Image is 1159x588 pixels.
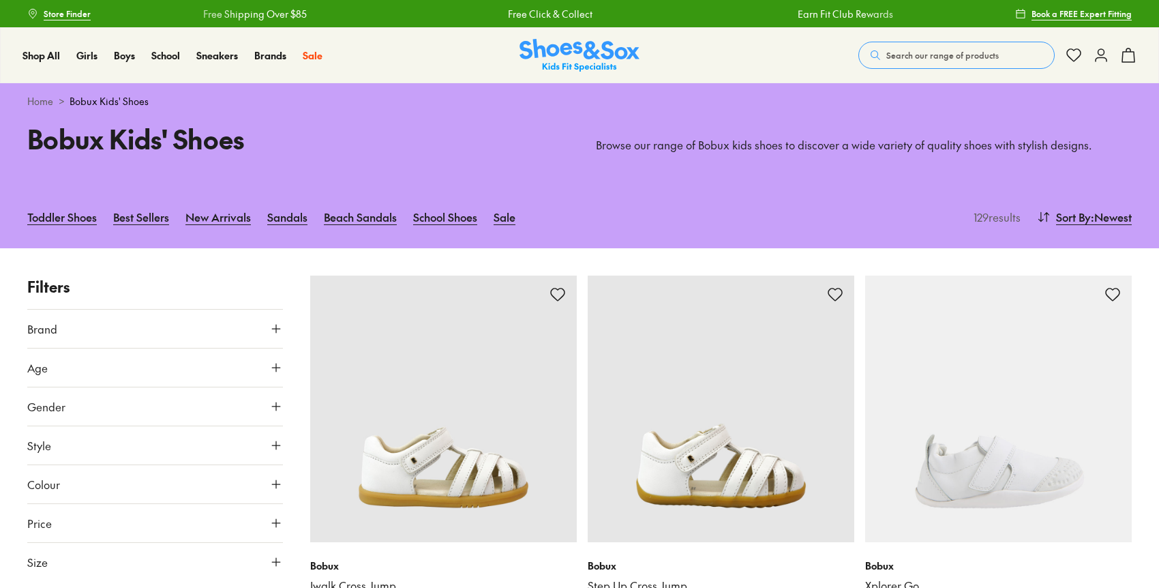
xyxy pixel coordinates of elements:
a: School Shoes [413,202,477,232]
a: Girls [76,48,97,63]
a: Book a FREE Expert Fitting [1015,1,1132,26]
a: Best Sellers [113,202,169,232]
span: Size [27,554,48,570]
a: New Arrivals [185,202,251,232]
p: Bobux [310,559,577,573]
a: Boys [114,48,135,63]
a: Sneakers [196,48,238,63]
button: Search our range of products [858,42,1055,69]
h1: Bobux Kids' Shoes [27,119,563,158]
span: School [151,48,180,62]
p: Bobux [865,559,1132,573]
a: Toddler Shoes [27,202,97,232]
button: Sort By:Newest [1037,202,1132,232]
p: Bobux [588,559,854,573]
a: Store Finder [27,1,91,26]
span: Store Finder [44,8,91,20]
span: Boys [114,48,135,62]
button: Age [27,349,283,387]
a: Earn Fit Club Rewards [796,7,892,21]
button: Gender [27,387,283,426]
a: Beach Sandals [324,202,397,232]
span: Search our range of products [886,49,999,61]
a: Shoes & Sox [520,39,639,72]
span: Price [27,515,52,531]
p: 129 results [968,209,1021,225]
span: Style [27,437,51,454]
span: Age [27,359,48,376]
a: Brands [254,48,286,63]
button: Size [27,543,283,581]
span: Colour [27,476,60,493]
a: School [151,48,180,63]
span: Brand [27,321,57,337]
span: Sneakers [196,48,238,62]
span: Brands [254,48,286,62]
span: Sale [303,48,322,62]
div: > [27,94,1132,108]
span: Girls [76,48,97,62]
span: Book a FREE Expert Fitting [1032,8,1132,20]
p: Filters [27,276,283,298]
a: Sale [494,202,515,232]
button: Brand [27,310,283,348]
button: Colour [27,465,283,503]
a: Home [27,94,53,108]
a: Shop All [22,48,60,63]
button: Price [27,504,283,542]
a: Sandals [267,202,307,232]
a: Sale [303,48,322,63]
img: SNS_Logo_Responsive.svg [520,39,639,72]
a: Free Click & Collect [507,7,591,21]
span: Bobux Kids' Shoes [70,94,149,108]
p: Browse our range of Bobux kids shoes to discover a wide variety of quality shoes with stylish des... [596,138,1132,153]
span: : Newest [1091,209,1132,225]
span: Gender [27,398,65,415]
a: Free Shipping Over $85 [201,7,305,21]
button: Style [27,426,283,465]
span: Shop All [22,48,60,62]
span: Sort By [1056,209,1091,225]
